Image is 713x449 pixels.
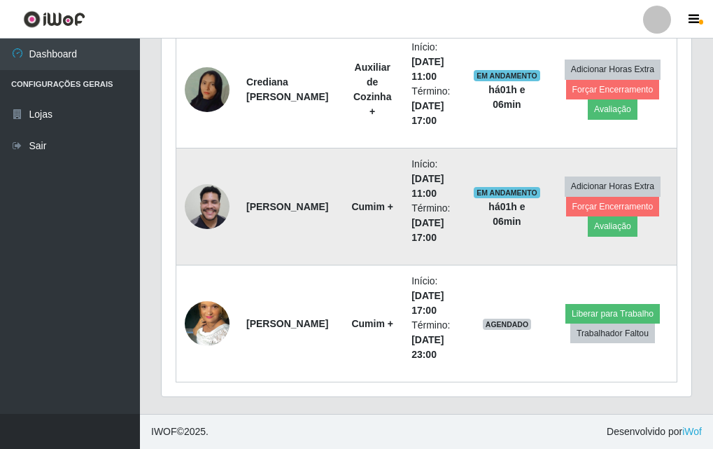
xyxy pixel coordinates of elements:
time: [DATE] 17:00 [411,290,444,316]
li: Término: [411,318,457,362]
li: Início: [411,157,457,201]
strong: [PERSON_NAME] [246,201,328,212]
img: 1750720776565.jpeg [185,177,230,236]
strong: Crediana [PERSON_NAME] [246,76,328,102]
li: Início: [411,274,457,318]
li: Término: [411,201,457,245]
time: [DATE] 11:00 [411,173,444,199]
time: [DATE] 17:00 [411,100,444,126]
strong: há 01 h e 06 min [488,84,525,110]
strong: há 01 h e 06 min [488,201,525,227]
strong: Cumim + [351,318,393,329]
li: Início: [411,40,457,84]
time: [DATE] 23:00 [411,334,444,360]
span: IWOF [151,426,177,437]
button: Avaliação [588,99,637,119]
button: Liberar para Trabalho [565,304,660,324]
strong: [PERSON_NAME] [246,318,328,329]
img: 1755289367859.jpeg [185,50,230,130]
button: Avaliação [588,216,637,236]
span: © 2025 . [151,424,209,439]
button: Forçar Encerramento [566,197,660,216]
time: [DATE] 11:00 [411,56,444,82]
strong: Auxiliar de Cozinha + [353,62,391,117]
button: Adicionar Horas Extra [565,60,661,79]
button: Trabalhador Faltou [570,324,655,343]
a: iWof [682,426,702,437]
li: Término: [411,84,457,128]
button: Adicionar Horas Extra [565,177,661,196]
img: CoreUI Logo [23,11,85,28]
span: EM ANDAMENTO [474,187,540,198]
strong: Cumim + [351,201,393,212]
span: EM ANDAMENTO [474,70,540,81]
time: [DATE] 17:00 [411,217,444,243]
span: Desenvolvido por [607,424,702,439]
img: 1736270494811.jpeg [185,284,230,364]
span: AGENDADO [483,319,532,330]
button: Forçar Encerramento [566,80,660,99]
